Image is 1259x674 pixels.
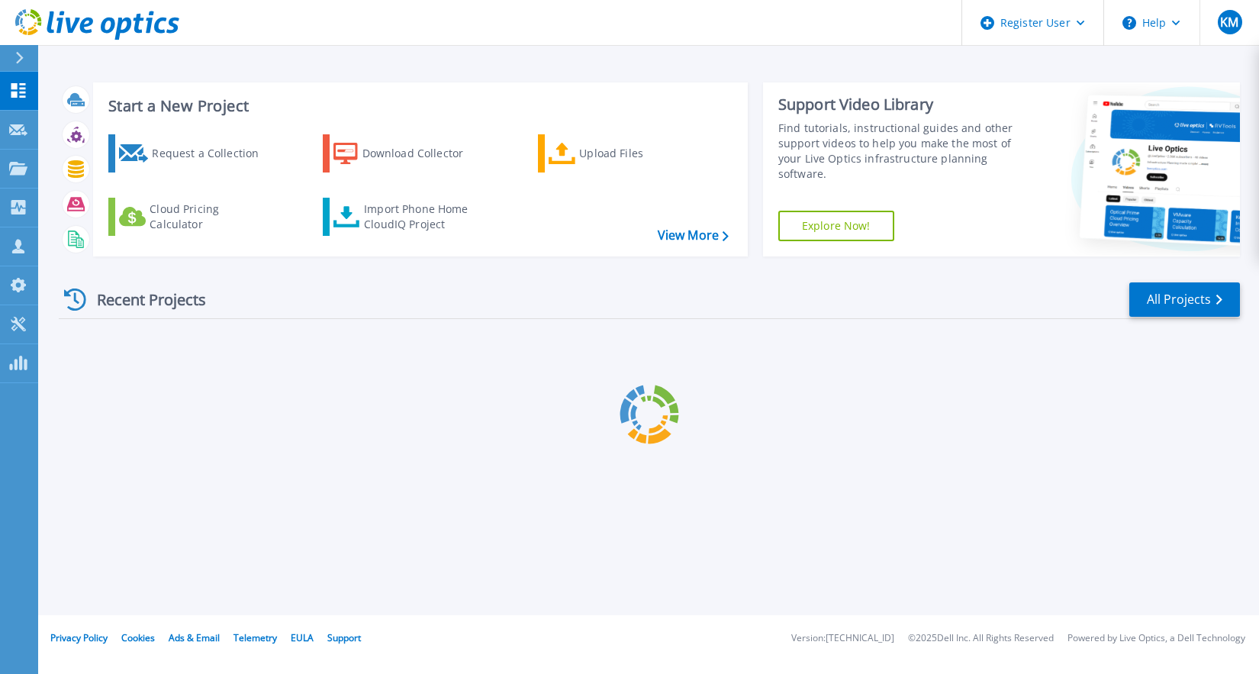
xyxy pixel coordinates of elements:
a: Explore Now! [778,211,894,241]
div: Recent Projects [59,281,227,318]
a: Upload Files [538,134,708,173]
a: Download Collector [323,134,493,173]
div: Download Collector [362,138,485,169]
li: © 2025 Dell Inc. All Rights Reserved [908,634,1054,643]
a: Request a Collection [108,134,279,173]
div: Upload Files [579,138,701,169]
a: EULA [291,631,314,644]
li: Version: [TECHNICAL_ID] [791,634,894,643]
div: Support Video Library [778,95,1019,114]
a: Ads & Email [169,631,220,644]
div: Cloud Pricing Calculator [150,202,272,232]
div: Request a Collection [152,138,274,169]
a: Cookies [121,631,155,644]
a: Support [327,631,361,644]
a: All Projects [1129,282,1240,317]
li: Powered by Live Optics, a Dell Technology [1067,634,1245,643]
a: Privacy Policy [50,631,108,644]
a: Telemetry [233,631,277,644]
a: Cloud Pricing Calculator [108,198,279,236]
div: Find tutorials, instructional guides and other support videos to help you make the most of your L... [778,121,1019,182]
span: KM [1220,16,1238,28]
h3: Start a New Project [108,98,728,114]
a: View More [658,228,729,243]
div: Import Phone Home CloudIQ Project [364,202,483,232]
